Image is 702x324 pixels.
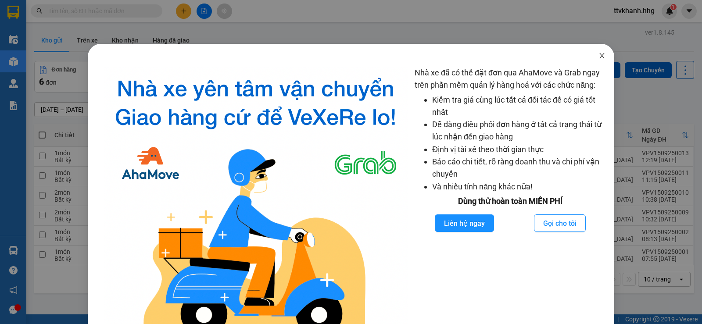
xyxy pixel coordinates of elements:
[415,195,605,207] div: Dùng thử hoàn toàn MIỄN PHÍ
[432,94,605,119] li: Kiểm tra giá cùng lúc tất cả đối tác để có giá tốt nhất
[432,143,605,156] li: Định vị tài xế theo thời gian thực
[598,52,605,59] span: close
[432,156,605,181] li: Báo cáo chi tiết, rõ ràng doanh thu và chi phí vận chuyển
[435,214,494,232] button: Liên hệ ngay
[432,118,605,143] li: Dễ dàng điều phối đơn hàng ở tất cả trạng thái từ lúc nhận đến giao hàng
[444,218,485,229] span: Liên hệ ngay
[590,44,614,68] button: Close
[432,181,605,193] li: Và nhiều tính năng khác nữa!
[534,214,586,232] button: Gọi cho tôi
[543,218,577,229] span: Gọi cho tôi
